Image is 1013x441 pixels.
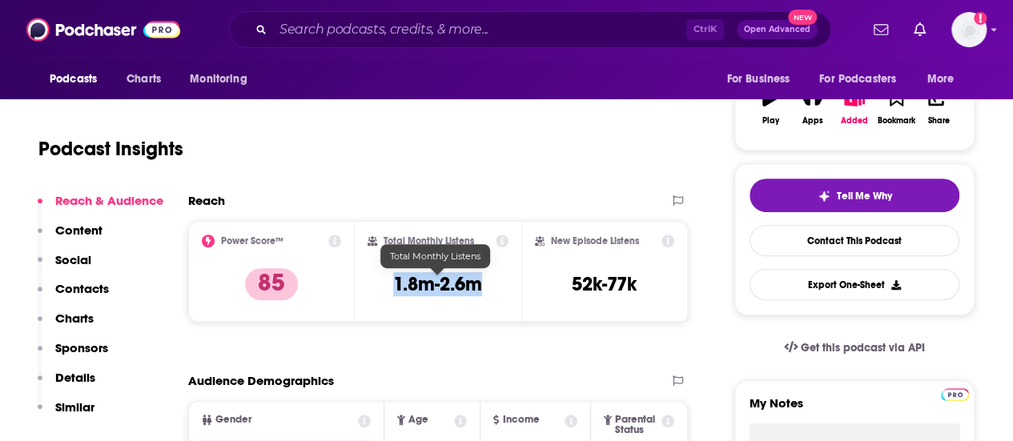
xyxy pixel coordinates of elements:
span: Logged in as juliahaav [951,12,987,47]
h2: Total Monthly Listens [384,235,474,247]
img: Podchaser Pro [941,388,969,401]
div: Bookmark [878,116,915,126]
p: Similar [55,399,94,415]
button: open menu [179,64,267,94]
p: Social [55,252,91,267]
span: Age [408,415,428,425]
img: User Profile [951,12,987,47]
h2: Audience Demographics [188,373,334,388]
button: Share [918,78,959,135]
button: Bookmark [875,78,917,135]
button: Added [834,78,875,135]
h2: Power Score™ [221,235,283,247]
button: Reach & Audience [38,193,163,223]
button: tell me why sparkleTell Me Why [750,178,959,212]
button: Play [750,78,791,135]
button: Charts [38,311,94,340]
button: Open AdvancedNew [737,20,818,39]
h3: 52k-77k [572,272,637,296]
span: For Business [726,68,790,90]
input: Search podcasts, credits, & more... [273,17,686,42]
button: Similar [38,399,94,429]
div: Play [762,116,779,126]
span: Total Monthly Listens [390,251,480,262]
p: Reach & Audience [55,193,163,208]
img: Podchaser - Follow, Share and Rate Podcasts [26,14,180,45]
div: Added [841,116,868,126]
span: New [788,10,817,25]
a: Pro website [941,386,969,401]
button: Sponsors [38,340,108,370]
span: Podcasts [50,68,97,90]
div: Share [927,116,949,126]
h2: New Episode Listens [551,235,639,247]
button: open menu [38,64,118,94]
label: My Notes [750,395,959,423]
p: Charts [55,311,94,326]
p: Sponsors [55,340,108,355]
span: Tell Me Why [837,190,892,202]
a: Contact This Podcast [750,225,959,256]
span: Open Advanced [744,26,810,34]
a: Charts [116,64,171,94]
span: More [927,68,955,90]
button: Details [38,370,95,399]
a: Show notifications dropdown [867,16,894,43]
h3: 1.8m-2.6m [393,272,482,296]
svg: Add a profile image [974,12,987,25]
div: Apps [802,116,823,126]
span: Income [502,415,539,425]
span: Charts [127,68,161,90]
img: tell me why sparkle [818,190,830,202]
button: Content [38,223,103,252]
p: Content [55,223,103,238]
a: Get this podcast via API [771,328,938,367]
p: 85 [245,268,298,300]
span: Monitoring [190,68,247,90]
button: Export One-Sheet [750,269,959,300]
p: Contacts [55,281,109,296]
span: Gender [215,415,251,425]
button: Apps [791,78,833,135]
div: Search podcasts, credits, & more... [229,11,831,48]
button: Show profile menu [951,12,987,47]
button: open menu [809,64,919,94]
p: Details [55,370,95,385]
button: Contacts [38,281,109,311]
h1: Podcast Insights [38,137,183,161]
span: Get this podcast via API [801,341,925,355]
button: Social [38,252,91,282]
span: For Podcasters [819,68,896,90]
button: open menu [715,64,810,94]
h2: Reach [188,193,225,208]
a: Show notifications dropdown [907,16,932,43]
span: Parental Status [615,415,658,435]
button: open menu [916,64,975,94]
span: Ctrl K [686,19,724,40]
